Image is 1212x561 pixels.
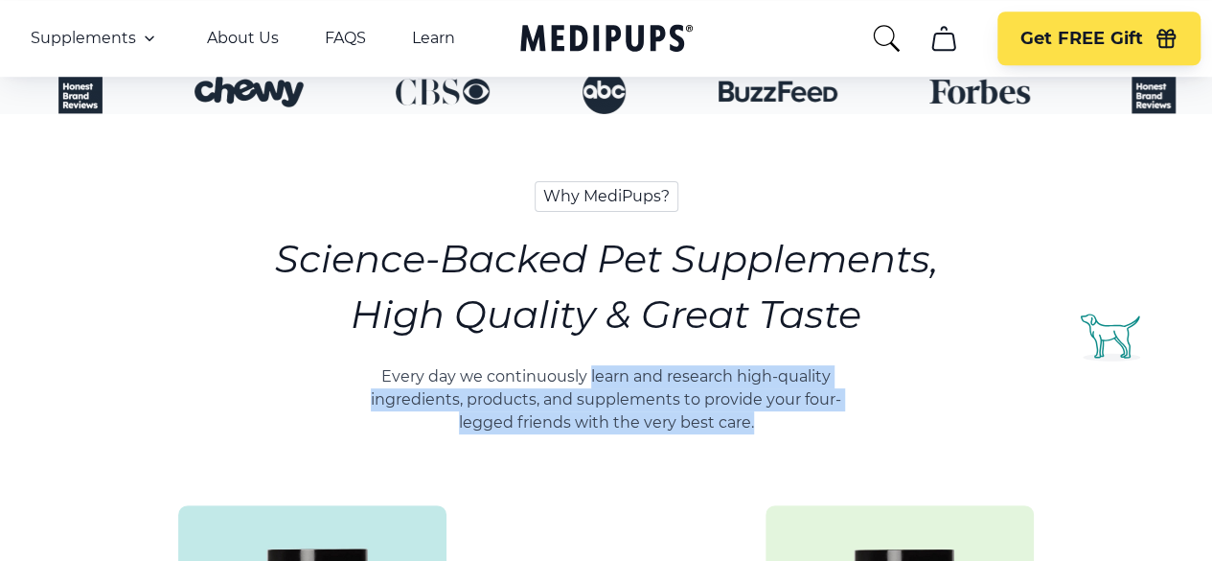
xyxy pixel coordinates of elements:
a: Learn [412,29,455,48]
a: About Us [207,29,279,48]
p: Every day we continuously learn and research high-quality ingredients, products, and supplements ... [349,365,864,434]
a: FAQS [325,29,366,48]
button: search [871,23,902,54]
span: Get FREE Gift [1020,28,1143,50]
span: Why MediPups? [535,181,678,212]
button: cart [921,15,967,61]
button: Get FREE Gift [997,12,1201,65]
h2: Science-Backed Pet Supplements, High Quality & Great Taste [275,231,938,342]
span: Supplements [31,29,136,48]
button: Supplements [31,27,161,50]
a: Medipups [520,20,693,59]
